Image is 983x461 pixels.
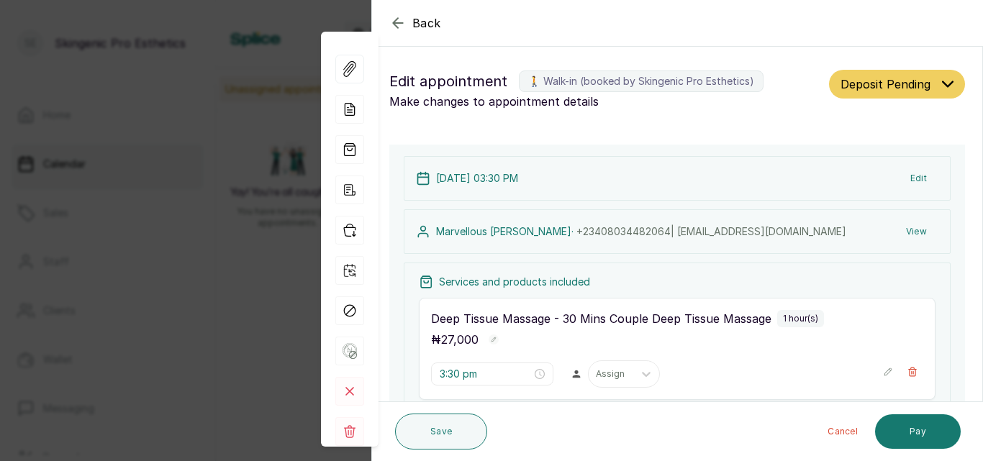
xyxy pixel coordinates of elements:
[899,165,938,191] button: Edit
[436,171,518,186] p: [DATE] 03:30 PM
[395,414,487,449] button: Save
[894,219,938,245] button: View
[389,70,507,93] span: Edit appointment
[441,332,479,347] span: 27,000
[519,70,764,92] label: 🚶 Walk-in (booked by Skingenic Pro Esthetics)
[431,310,771,327] p: Deep Tissue Massage - 30 Mins Couple Deep Tissue Massage
[829,70,965,99] button: Deposit Pending
[440,366,532,382] input: Select time
[439,275,590,289] p: Services and products included
[841,76,930,93] span: Deposit Pending
[783,313,818,324] p: 1 hour(s)
[412,14,441,32] span: Back
[576,225,846,237] span: +234 08034482064 | [EMAIL_ADDRESS][DOMAIN_NAME]
[816,414,869,449] button: Cancel
[389,93,823,110] p: Make changes to appointment details
[389,14,441,32] button: Back
[875,414,961,449] button: Pay
[431,331,479,348] p: ₦
[436,224,846,239] p: Marvellous [PERSON_NAME] ·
